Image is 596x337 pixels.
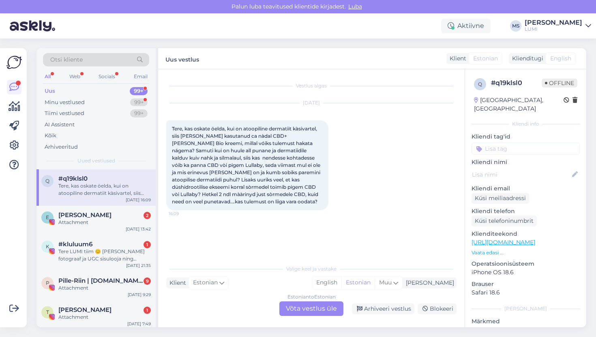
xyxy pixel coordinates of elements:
[43,71,52,82] div: All
[472,132,580,141] p: Kliendi tag'id
[58,248,151,262] div: Tere LUMI tiim 😊 [PERSON_NAME] fotograaf ja UGC sisulooja ning pakuks teile foto ja video loomist...
[418,303,457,314] div: Blokeeri
[165,53,199,64] label: Uus vestlus
[46,309,49,315] span: T
[45,143,78,151] div: Arhiveeritud
[446,54,466,63] div: Klient
[97,71,117,82] div: Socials
[130,98,148,107] div: 99+
[279,301,343,316] div: Võta vestlus üle
[144,307,151,314] div: 1
[474,96,564,113] div: [GEOGRAPHIC_DATA], [GEOGRAPHIC_DATA]
[542,79,577,87] span: Offline
[46,214,49,220] span: E
[525,19,582,26] div: [PERSON_NAME]
[472,280,580,288] p: Brauser
[379,279,392,286] span: Muu
[166,279,186,287] div: Klient
[130,87,148,95] div: 99+
[472,230,580,238] p: Klienditeekond
[472,170,570,179] input: Lisa nimi
[478,81,482,87] span: q
[172,126,322,205] span: Tere, kas oskate öelda, kui on atoopiline dermatiit kàsivartel, siis [PERSON_NAME] kasutanud ca n...
[472,193,529,204] div: Küsi meiliaadressi
[126,262,151,269] div: [DATE] 21:35
[346,3,364,10] span: Luba
[144,277,151,285] div: 9
[132,71,149,82] div: Email
[45,178,49,184] span: q
[144,241,151,248] div: 1
[126,197,151,203] div: [DATE] 16:09
[472,260,580,268] p: Operatsioonisüsteem
[126,226,151,232] div: [DATE] 13:42
[128,292,151,298] div: [DATE] 9:29
[473,54,498,63] span: Estonian
[45,121,75,129] div: AI Assistent
[50,55,83,64] span: Otsi kliente
[441,19,491,33] div: Aktiivne
[127,321,151,327] div: [DATE] 7:49
[58,306,111,314] span: Taimi Aava
[341,277,375,289] div: Estonian
[472,249,580,256] p: Vaata edasi ...
[472,268,580,277] p: iPhone OS 18.6
[77,157,115,164] span: Uued vestlused
[166,82,457,90] div: Vestlus algas
[472,317,580,326] p: Märkmed
[68,71,82,82] div: Web
[472,207,580,215] p: Kliendi telefon
[472,215,537,226] div: Küsi telefoninumbrit
[45,132,56,140] div: Kõik
[58,241,92,248] span: #kluluum6
[130,109,148,117] div: 99+
[491,78,542,88] div: # q19klsl0
[472,158,580,166] p: Kliendi nimi
[58,182,151,197] div: Tere, kas oskate öelda, kui on atoopiline dermatiit kàsivartel, siis [PERSON_NAME] kasutanud ca n...
[45,87,55,95] div: Uus
[525,26,582,32] div: LUMI
[45,98,85,107] div: Minu vestlused
[550,54,571,63] span: English
[312,277,341,289] div: English
[45,109,84,117] div: Tiimi vestlused
[166,99,457,107] div: [DATE]
[287,293,336,301] div: Estonian to Estonian
[58,314,151,321] div: Attachment
[472,184,580,193] p: Kliendi email
[525,19,591,32] a: [PERSON_NAME]LUMI
[472,305,580,312] div: [PERSON_NAME]
[58,175,88,182] span: #q19klsl0
[144,212,151,219] div: 2
[352,303,414,314] div: Arhiveeri vestlus
[166,265,457,273] div: Valige keel ja vastake
[193,278,218,287] span: Estonian
[403,279,454,287] div: [PERSON_NAME]
[58,211,111,219] span: Elis Loik
[472,143,580,155] input: Lisa tag
[6,55,22,70] img: Askly Logo
[509,54,543,63] div: Klienditugi
[510,20,521,32] div: MS
[46,243,49,250] span: k
[169,211,199,217] span: 16:09
[58,284,151,292] div: Attachment
[46,280,49,286] span: P
[472,288,580,297] p: Safari 18.6
[472,239,535,246] a: [URL][DOMAIN_NAME]
[58,277,143,284] span: Pille-Riin | treenerpilleriin.ee
[58,219,151,226] div: Attachment
[472,120,580,128] div: Kliendi info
